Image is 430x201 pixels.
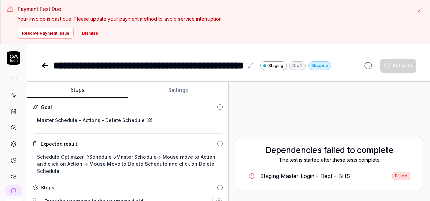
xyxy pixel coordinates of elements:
div: Draft [289,61,306,70]
div: Expected result [41,140,78,147]
a: Staging Master Login - Dept - BHSFailed [243,169,416,183]
div: The test is started after these tests complete [243,156,416,163]
h3: Payment Past Due [18,5,411,13]
button: Activate [380,59,416,73]
div: Failed [392,172,410,180]
div: Goal [41,104,52,111]
div: Steps [41,184,54,191]
button: Steps [27,82,128,98]
button: Dismiss [78,28,102,39]
h2: Dependencies failed to complete [243,144,416,156]
p: Your invoice is past due. Please update your payment method to avoid service interruption. [18,15,411,22]
a: Staging [260,61,287,70]
span: Staging [268,63,283,69]
div: Staging Master Login - Dept - BHS [260,172,350,180]
button: Resolve Payment Issue [18,28,74,39]
div: Skipped [308,61,331,70]
a: New conversation [5,185,22,196]
button: Settings [128,82,228,98]
button: View version history [360,59,376,73]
